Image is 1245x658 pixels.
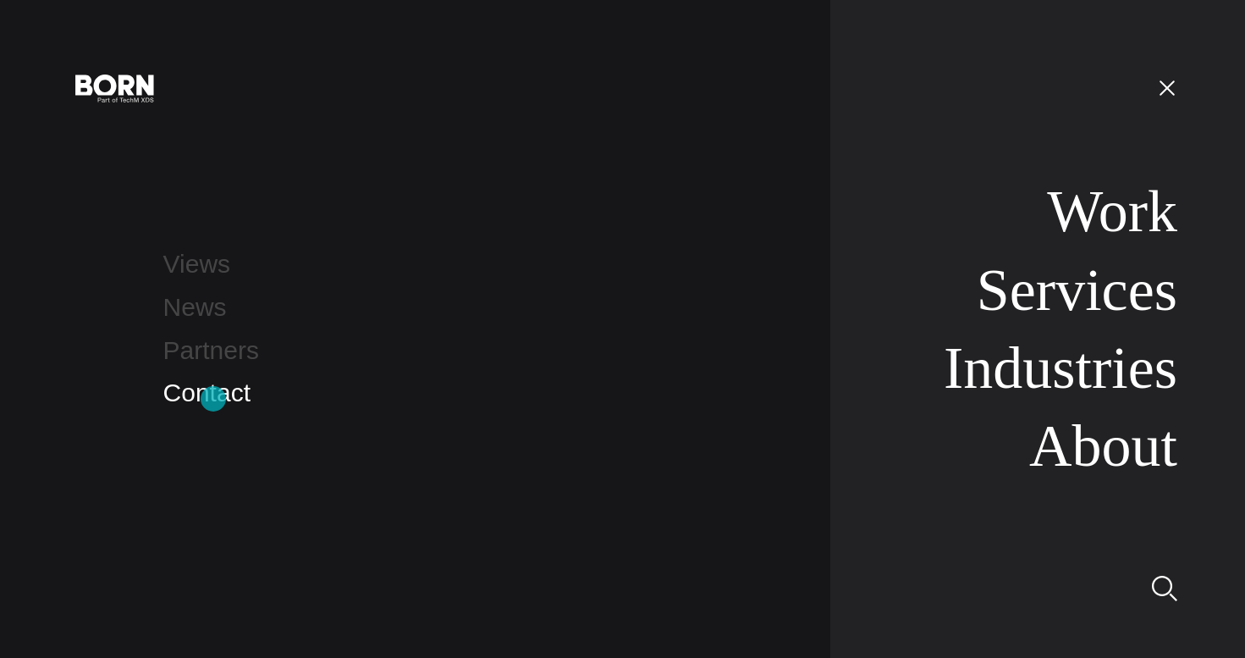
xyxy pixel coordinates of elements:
a: Services [977,257,1177,323]
button: Open [1147,69,1187,105]
a: News [163,293,227,321]
img: Search [1152,576,1177,601]
a: Industries [944,335,1177,401]
a: Views [163,250,230,278]
a: Partners [163,336,259,364]
a: Work [1047,179,1177,244]
a: About [1029,413,1177,478]
a: Contact [163,379,251,406]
